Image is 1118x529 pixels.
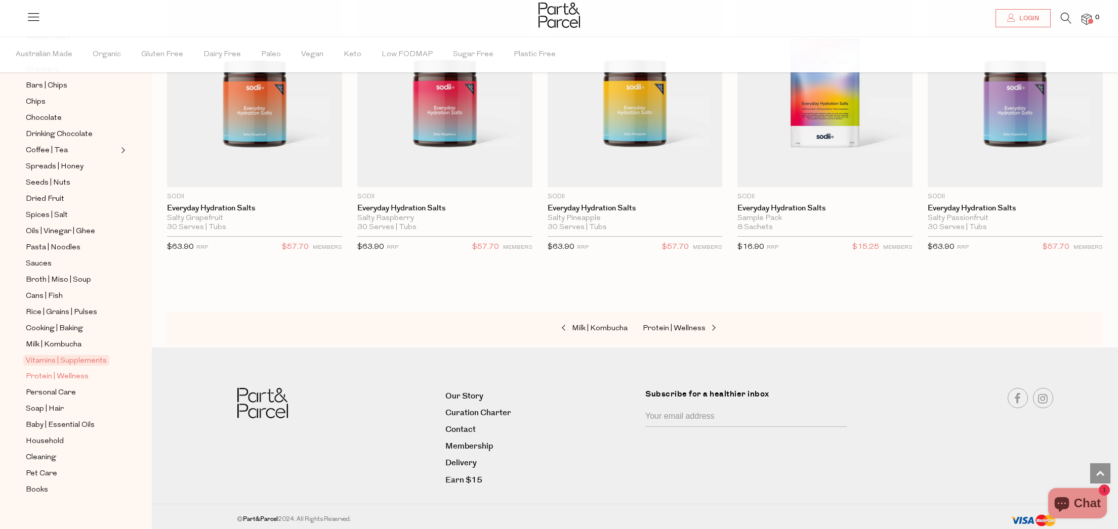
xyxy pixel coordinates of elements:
a: Drinking Chocolate [26,128,118,141]
span: $16.90 [737,243,764,251]
a: Personal Care [26,386,118,399]
span: Cans | Fish [26,290,63,302]
p: Sodii [928,192,1103,201]
b: Part&Parcel [243,515,278,523]
span: Bars | Chips [26,80,67,92]
span: Sauces [26,258,52,270]
span: $57.70 [282,241,309,254]
a: Bars | Chips [26,79,118,92]
a: Cleaning [26,451,118,464]
span: Oils | Vinegar | Ghee [26,226,95,238]
a: Our Story [445,389,638,403]
span: Baby | Essential Oils [26,419,95,431]
small: RRP [196,245,208,250]
span: Pet Care [26,468,57,480]
inbox-online-store-chat: Shopify online store chat [1045,488,1110,521]
a: Everyday Hydration Salts [928,204,1103,213]
a: Sauces [26,257,118,270]
a: Everyday Hydration Salts [548,204,723,213]
span: Vitamins | Supplements [23,355,109,366]
span: Low FODMAP [382,37,433,72]
a: Everyday Hydration Salts [167,204,342,213]
a: Seeds | Nuts [26,177,118,189]
a: Books [26,483,118,496]
span: Milk | Kombucha [572,325,628,332]
span: Australian Made [16,37,72,72]
span: Keto [344,37,361,72]
span: Personal Care [26,387,76,399]
p: Sodii [548,192,723,201]
p: Sodii [737,192,913,201]
small: RRP [957,245,969,250]
a: Milk | Kombucha [26,338,118,351]
div: Salty Pineapple [548,214,723,223]
small: MEMBERS [883,245,913,250]
span: $15.25 [852,241,879,254]
small: MEMBERS [503,245,532,250]
a: Baby | Essential Oils [26,419,118,431]
img: Part&Parcel [539,3,580,28]
a: Chocolate [26,112,118,124]
span: $63.90 [548,243,574,251]
span: Milk | Kombucha [26,339,81,351]
span: $57.70 [662,241,689,254]
span: Broth | Miso | Soup [26,274,91,286]
span: $57.70 [472,241,499,254]
div: Sample Pack [737,214,913,223]
a: Earn $15 [445,473,638,487]
small: RRP [767,245,778,250]
a: Membership [445,439,638,453]
a: Household [26,435,118,448]
a: Everyday Hydration Salts [357,204,532,213]
a: Everyday Hydration Salts [737,204,913,213]
span: 30 Serves | Tubs [928,223,987,232]
span: Paleo [261,37,281,72]
span: Cooking | Baking [26,323,83,335]
span: Chocolate [26,112,62,124]
span: Sugar Free [453,37,493,72]
a: Spices | Salt [26,209,118,222]
a: Coffee | Tea [26,144,118,157]
a: Delivery [445,456,638,470]
span: 30 Serves | Tubs [548,223,607,232]
div: © 2024. All Rights Reserved. [237,514,871,524]
img: payment-methods.png [1011,514,1056,527]
span: Plastic Free [514,37,556,72]
div: Salty Grapefruit [167,214,342,223]
span: $57.70 [1043,241,1069,254]
span: Rice | Grains | Pulses [26,306,97,319]
a: Oils | Vinegar | Ghee [26,225,118,238]
a: Pet Care [26,467,118,480]
a: Milk | Kombucha [526,322,628,335]
span: 30 Serves | Tubs [357,223,417,232]
span: Protein | Wellness [26,371,89,383]
a: Protein | Wellness [26,370,118,383]
span: $63.90 [357,243,384,251]
small: MEMBERS [1073,245,1103,250]
div: Salty Passionfruit [928,214,1103,223]
span: Household [26,435,64,448]
a: Chips [26,96,118,108]
span: 0 [1093,13,1102,22]
small: RRP [577,245,589,250]
div: Salty Raspberry [357,214,532,223]
a: Login [996,9,1051,27]
span: Gluten Free [141,37,183,72]
span: Seeds | Nuts [26,177,70,189]
span: Protein | Wellness [643,325,706,332]
button: Expand/Collapse Coffee | Tea [118,144,126,156]
span: Chips [26,96,46,108]
p: Sodii [167,192,342,201]
span: 8 Sachets [737,223,773,232]
small: RRP [387,245,398,250]
span: Drinking Chocolate [26,128,93,141]
span: Soap | Hair [26,403,64,415]
span: Books [26,484,48,496]
a: Rice | Grains | Pulses [26,306,118,319]
a: Pasta | Noodles [26,241,118,254]
span: Vegan [301,37,323,72]
a: Cooking | Baking [26,322,118,335]
span: Cleaning [26,452,56,464]
span: Dried Fruit [26,193,64,205]
a: Protein | Wellness [643,322,744,335]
